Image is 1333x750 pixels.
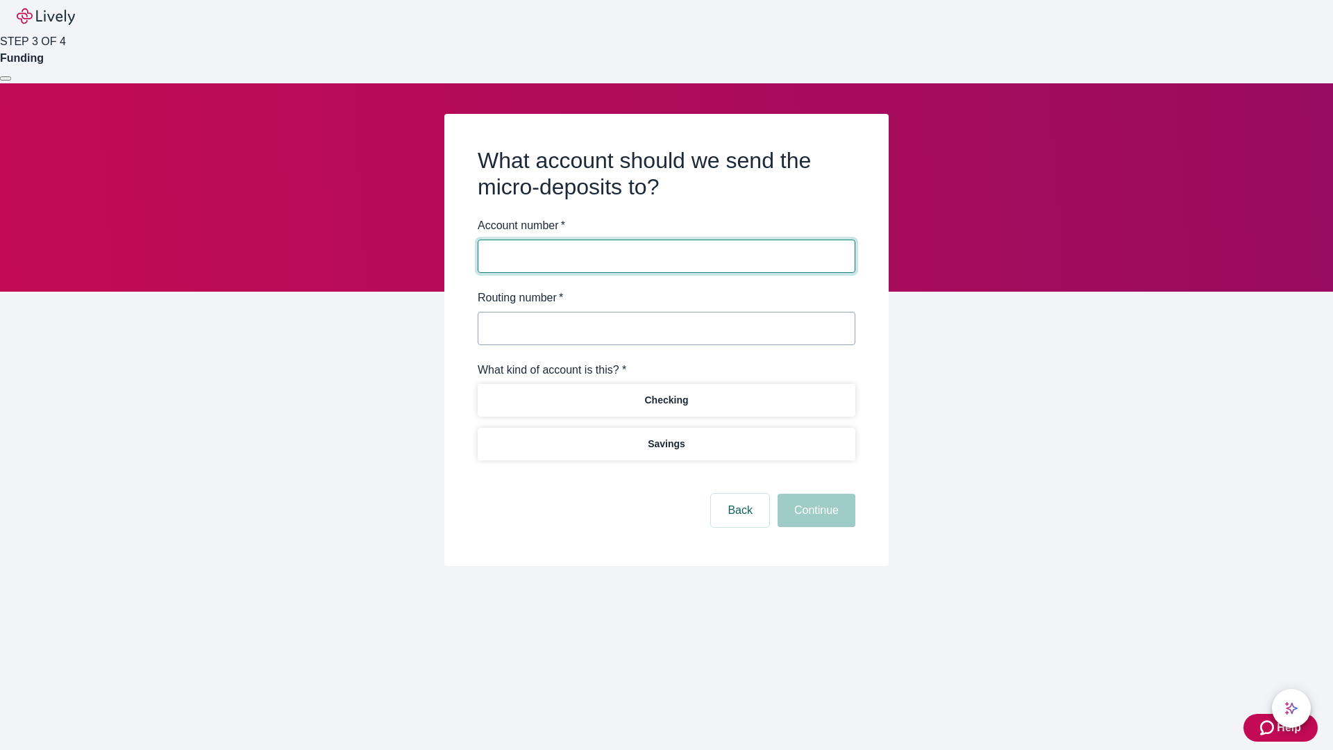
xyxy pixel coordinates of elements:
[644,393,688,408] p: Checking
[1272,689,1311,728] button: chat
[478,428,855,460] button: Savings
[1243,714,1318,742] button: Zendesk support iconHelp
[1260,719,1277,736] svg: Zendesk support icon
[1284,701,1298,715] svg: Lively AI Assistant
[478,147,855,201] h2: What account should we send the micro-deposits to?
[478,217,565,234] label: Account number
[711,494,769,527] button: Back
[478,384,855,417] button: Checking
[478,362,626,378] label: What kind of account is this? *
[478,290,563,306] label: Routing number
[17,8,75,25] img: Lively
[648,437,685,451] p: Savings
[1277,719,1301,736] span: Help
